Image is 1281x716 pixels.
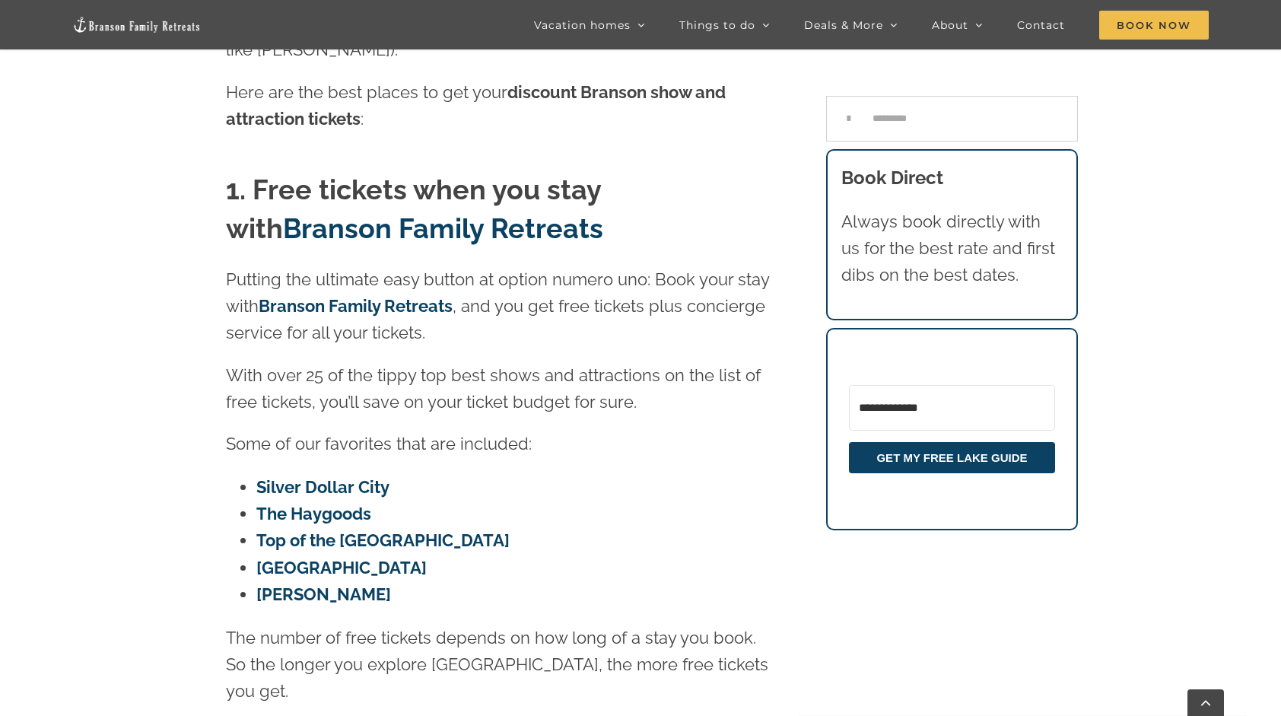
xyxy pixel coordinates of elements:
p: Putting the ultimate easy button at option numero uno: Book your stay with , and you get free tic... [226,266,771,347]
strong: discount Branson show and attraction tickets [226,82,726,129]
input: Search... [826,96,1078,142]
a: [PERSON_NAME] [256,584,391,604]
a: Top of the [GEOGRAPHIC_DATA] [256,530,510,550]
p: Some of our favorites that are included: [226,431,771,457]
p: The number of free tickets depends on how long of a stay you book. So the longer you explore [GEO... [226,625,771,705]
input: Search [826,96,872,142]
span: About [932,20,968,30]
span: Book Now [1099,11,1209,40]
span: Things to do [679,20,755,30]
span: Contact [1017,20,1065,30]
a: The Haygoods [256,504,371,523]
p: With over 25 of the tippy top best shows and attractions on the list of free tickets, you’ll save... [226,362,771,415]
a: [GEOGRAPHIC_DATA] [256,558,427,578]
a: Silver Dollar City [256,477,389,497]
b: Book Direct [841,167,943,189]
p: Always book directly with us for the best rate and first dibs on the best dates. [841,208,1063,289]
img: Branson Family Retreats Logo [72,16,202,33]
a: Branson Family Retreats [259,296,453,316]
button: GET MY FREE LAKE GUIDE [849,442,1056,473]
span: Deals & More [804,20,883,30]
p: Here are the best places to get your : [226,79,771,132]
strong: 1. Free tickets when you stay with [226,173,603,243]
a: Branson Family Retreats [283,212,603,244]
span: Vacation homes [534,20,631,30]
input: Email Address [849,385,1056,431]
